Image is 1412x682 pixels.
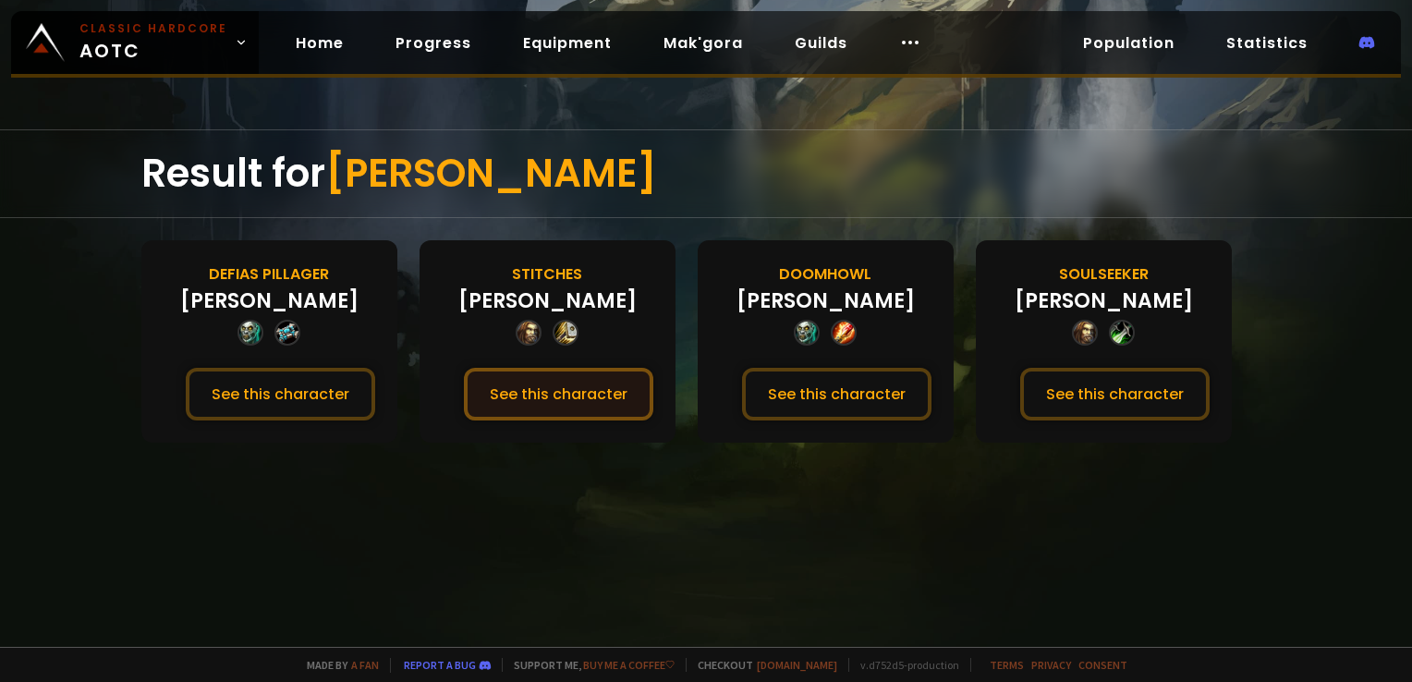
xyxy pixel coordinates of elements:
a: Progress [381,24,486,62]
div: [PERSON_NAME] [736,286,915,316]
a: Report a bug [404,658,476,672]
div: Soulseeker [1059,262,1149,286]
a: Classic HardcoreAOTC [11,11,259,74]
small: Classic Hardcore [79,20,227,37]
button: See this character [742,368,931,420]
a: [DOMAIN_NAME] [757,658,837,672]
div: [PERSON_NAME] [458,286,637,316]
span: Made by [296,658,379,672]
span: Support me, [502,658,675,672]
button: See this character [186,368,375,420]
span: Checkout [686,658,837,672]
span: AOTC [79,20,227,65]
a: Buy me a coffee [583,658,675,672]
span: [PERSON_NAME] [325,146,657,201]
a: Home [281,24,359,62]
a: Consent [1078,658,1127,672]
a: Privacy [1031,658,1071,672]
div: Defias Pillager [209,262,329,286]
a: Terms [990,658,1024,672]
div: [PERSON_NAME] [180,286,359,316]
a: a fan [351,658,379,672]
a: Statistics [1211,24,1322,62]
a: Population [1068,24,1189,62]
a: Guilds [780,24,862,62]
a: Mak'gora [649,24,758,62]
div: Stitches [512,262,582,286]
button: See this character [464,368,653,420]
div: [PERSON_NAME] [1015,286,1193,316]
div: Doomhowl [779,262,871,286]
div: Result for [141,130,1271,217]
a: Equipment [508,24,627,62]
button: See this character [1020,368,1210,420]
span: v. d752d5 - production [848,658,959,672]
